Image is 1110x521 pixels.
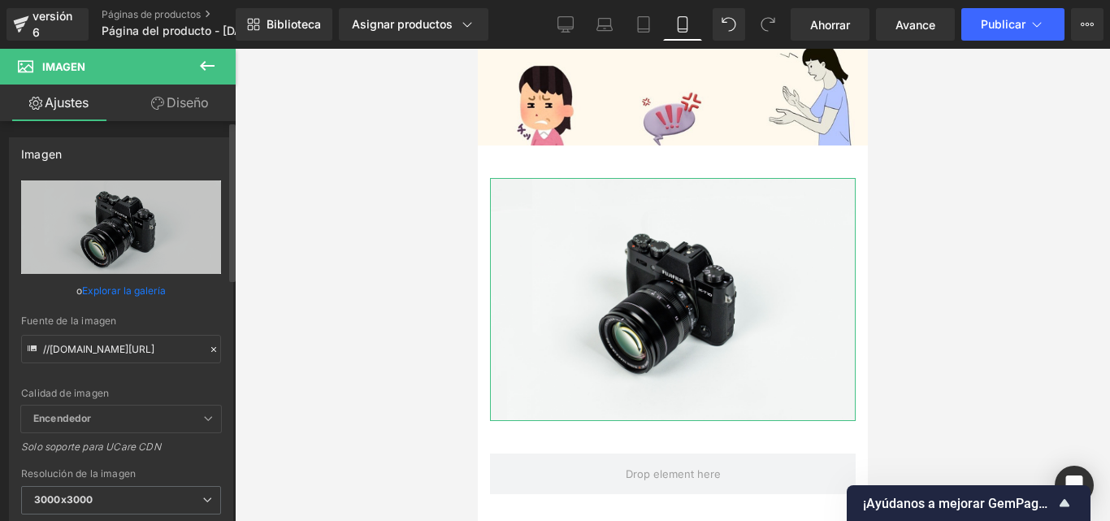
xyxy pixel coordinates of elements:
font: Biblioteca [267,17,321,31]
a: versión 6 [7,8,89,41]
a: Páginas de productos [102,8,288,21]
a: Tableta [624,8,663,41]
font: Ajustes [45,94,89,111]
button: Deshacer [713,8,745,41]
font: Calidad de imagen [21,387,109,399]
a: De oficina [546,8,585,41]
a: Móvil [663,8,702,41]
font: Asignar productos [352,17,453,31]
button: Mostrar encuesta - ¡Ayúdanos a mejorar GemPages! [863,493,1074,513]
button: Más [1071,8,1103,41]
font: 3000x3000 [34,493,93,506]
font: Ahorrar [810,18,850,32]
font: Páginas de productos [102,8,201,20]
font: Diseño [167,94,209,111]
font: Fuente de la imagen [21,315,116,327]
font: Resolución de la imagen [21,467,136,480]
font: Explorar la galería [82,284,166,297]
button: Publicar [961,8,1064,41]
input: Enlace [21,335,221,363]
div: Abrir Intercom Messenger [1055,466,1094,505]
font: Imagen [21,147,62,161]
font: ¡Ayúdanos a mejorar GemPages! [863,496,1056,511]
font: versión 6 [33,9,72,39]
button: Rehacer [752,8,784,41]
font: Publicar [981,17,1025,31]
a: Nueva Biblioteca [236,8,332,41]
font: Solo soporte para UCare CDN [21,441,161,453]
font: Imagen [42,60,85,73]
font: Avance [895,18,935,32]
a: Computadora portátil [585,8,624,41]
font: Encendedor [33,412,91,424]
a: Diseño [121,85,239,121]
a: Avance [876,8,955,41]
font: Página del producto - [DATE] 10:50:36 [102,24,310,37]
font: o [76,284,82,297]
